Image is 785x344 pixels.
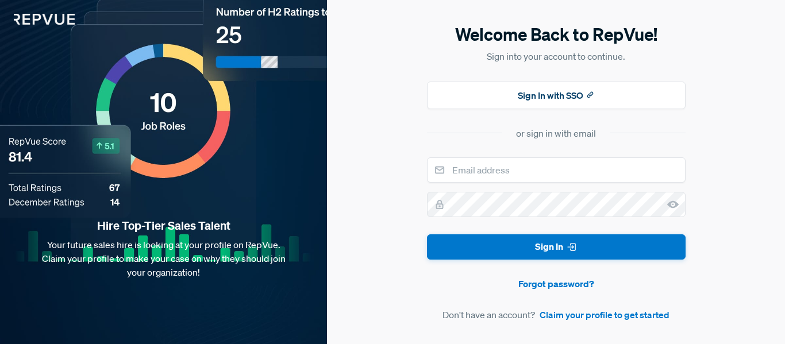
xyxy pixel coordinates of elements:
article: Don't have an account? [427,308,686,322]
button: Sign In with SSO [427,82,686,109]
strong: Hire Top-Tier Sales Talent [18,218,309,233]
div: or sign in with email [516,126,596,140]
input: Email address [427,157,686,183]
p: Your future sales hire is looking at your profile on RepVue. Claim your profile to make your case... [18,238,309,279]
h5: Welcome Back to RepVue! [427,22,686,47]
a: Forgot password? [427,277,686,291]
a: Claim your profile to get started [540,308,669,322]
button: Sign In [427,234,686,260]
p: Sign into your account to continue. [427,49,686,63]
